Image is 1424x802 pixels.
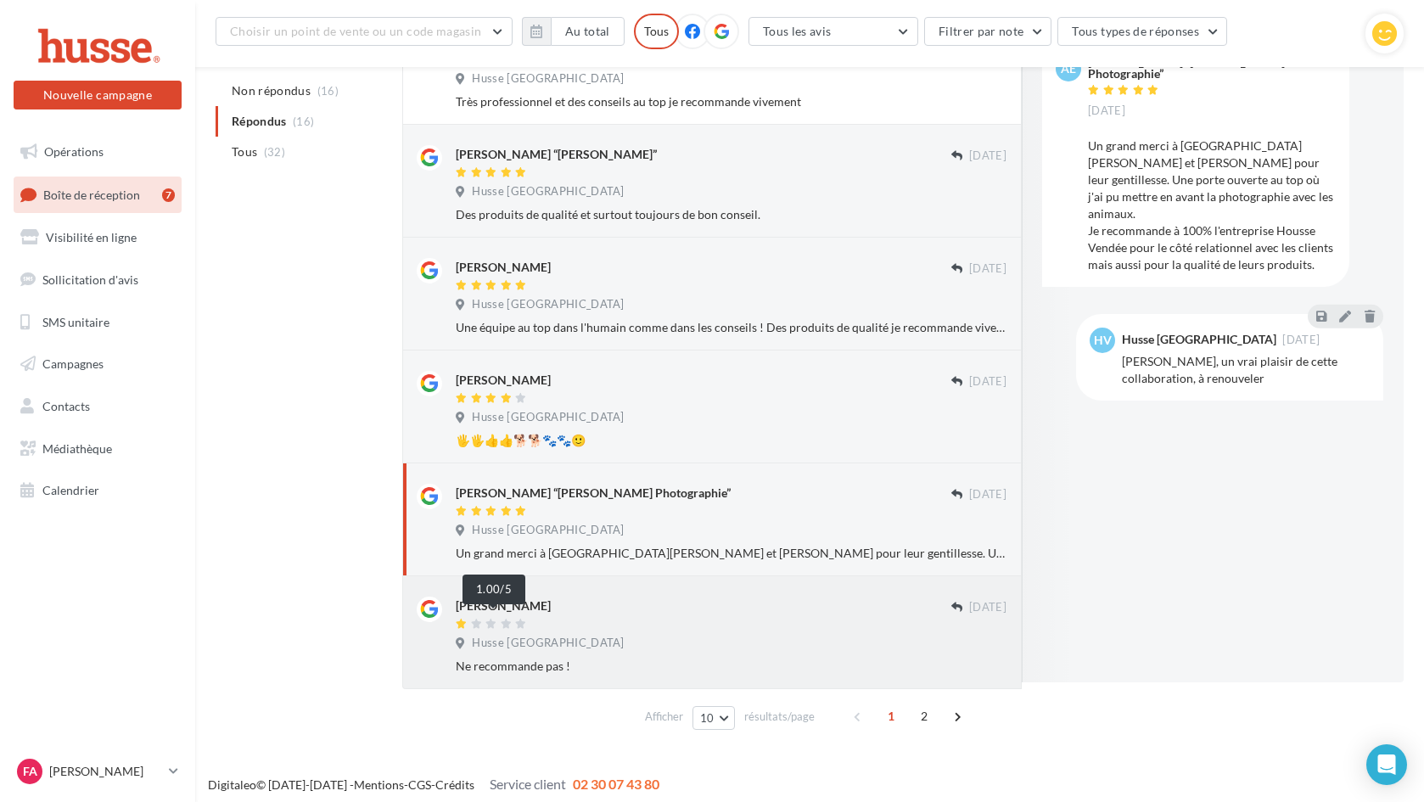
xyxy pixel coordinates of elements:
[456,545,1006,562] div: Un grand merci à [GEOGRAPHIC_DATA][PERSON_NAME] et [PERSON_NAME] pour leur gentillesse. Une porte...
[573,776,659,792] span: 02 30 07 43 80
[317,84,339,98] span: (16)
[42,441,112,456] span: Médiathèque
[10,177,185,213] a: Boîte de réception7
[877,703,905,730] span: 1
[1366,744,1407,785] div: Open Intercom Messenger
[1122,334,1276,345] div: Husse [GEOGRAPHIC_DATA]
[232,143,257,160] span: Tous
[42,399,90,413] span: Contacts
[744,709,815,725] span: résultats/page
[43,187,140,201] span: Boîte de réception
[42,314,109,328] span: SMS unitaire
[969,374,1006,390] span: [DATE]
[10,134,185,170] a: Opérations
[969,487,1006,502] span: [DATE]
[472,71,624,87] span: Husse [GEOGRAPHIC_DATA]
[23,763,37,780] span: FA
[1088,137,1336,273] div: Un grand merci à [GEOGRAPHIC_DATA][PERSON_NAME] et [PERSON_NAME] pour leur gentillesse. Une porte...
[1057,17,1227,46] button: Tous types de réponses
[456,259,551,276] div: [PERSON_NAME]
[10,262,185,298] a: Sollicitation d'avis
[10,431,185,467] a: Médiathèque
[645,709,683,725] span: Afficher
[1061,60,1076,77] span: AE
[472,636,624,651] span: Husse [GEOGRAPHIC_DATA]
[456,432,1006,449] div: 🖐🖐👍👍🐕🐕🐾🐾🙂
[472,184,624,199] span: Husse [GEOGRAPHIC_DATA]
[42,272,138,287] span: Sollicitation d'avis
[49,763,162,780] p: [PERSON_NAME]
[10,473,185,508] a: Calendrier
[522,17,625,46] button: Au total
[1094,332,1112,349] span: HV
[551,17,625,46] button: Au total
[456,206,1006,223] div: Des produits de qualité et surtout toujours de bon conseil.
[763,24,832,38] span: Tous les avis
[46,230,137,244] span: Visibilité en ligne
[700,711,715,725] span: 10
[264,145,285,159] span: (32)
[42,483,99,497] span: Calendrier
[408,777,431,792] a: CGS
[472,410,624,425] span: Husse [GEOGRAPHIC_DATA]
[969,149,1006,164] span: [DATE]
[456,597,551,614] div: [PERSON_NAME]
[208,777,659,792] span: © [DATE]-[DATE] - - -
[1072,24,1199,38] span: Tous types de réponses
[232,82,311,99] span: Non répondus
[14,755,182,788] a: FA [PERSON_NAME]
[230,24,481,38] span: Choisir un point de vente ou un code magasin
[10,389,185,424] a: Contacts
[1282,334,1320,345] span: [DATE]
[456,658,1006,675] div: Ne recommande pas !
[924,17,1052,46] button: Filtrer par note
[472,523,624,538] span: Husse [GEOGRAPHIC_DATA]
[1088,104,1125,119] span: [DATE]
[463,575,525,604] div: 1.00/5
[14,81,182,109] button: Nouvelle campagne
[1122,353,1370,387] div: [PERSON_NAME], un vrai plaisir de cette collaboration, à renouveler
[354,777,404,792] a: Mentions
[911,703,938,730] span: 2
[456,372,551,389] div: [PERSON_NAME]
[456,485,731,502] div: [PERSON_NAME] “[PERSON_NAME] Photographie”
[472,297,624,312] span: Husse [GEOGRAPHIC_DATA]
[969,600,1006,615] span: [DATE]
[435,777,474,792] a: Crédits
[10,220,185,255] a: Visibilité en ligne
[1088,56,1332,80] div: [PERSON_NAME] “[PERSON_NAME] Photographie”
[10,346,185,382] a: Campagnes
[44,144,104,159] span: Opérations
[692,706,736,730] button: 10
[456,146,657,163] div: [PERSON_NAME] “[PERSON_NAME]”
[208,777,256,792] a: Digitaleo
[456,93,1006,110] div: Très professionnel et des conseils au top je recommande vivement
[490,776,566,792] span: Service client
[216,17,513,46] button: Choisir un point de vente ou un code magasin
[969,261,1006,277] span: [DATE]
[42,356,104,371] span: Campagnes
[456,319,1006,336] div: Une équipe au top dans l'humain comme dans les conseils ! Des produits de qualité je recommande v...
[748,17,918,46] button: Tous les avis
[10,305,185,340] a: SMS unitaire
[162,188,175,202] div: 7
[634,14,679,49] div: Tous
